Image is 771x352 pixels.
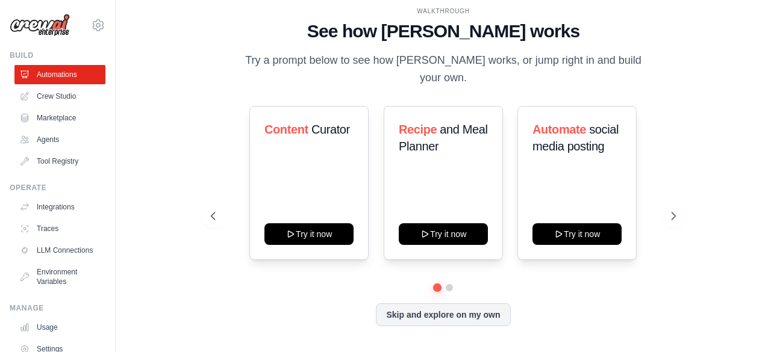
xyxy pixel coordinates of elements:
a: Automations [14,65,105,84]
span: Content [264,123,308,136]
span: Recipe [399,123,437,136]
span: Curator [311,123,350,136]
a: Crew Studio [14,87,105,106]
button: Try it now [264,223,354,245]
a: Integrations [14,197,105,217]
h1: See how [PERSON_NAME] works [211,20,675,42]
button: Try it now [532,223,622,245]
a: Usage [14,318,105,337]
div: Operate [10,183,105,193]
button: Skip and explore on my own [376,303,510,326]
p: Try a prompt below to see how [PERSON_NAME] works, or jump right in and build your own. [241,52,646,87]
img: Logo [10,14,70,37]
a: Environment Variables [14,262,105,291]
a: Marketplace [14,108,105,128]
span: Automate [532,123,586,136]
a: LLM Connections [14,241,105,260]
div: Build [10,51,105,60]
a: Traces [14,219,105,238]
div: Manage [10,303,105,313]
button: Try it now [399,223,488,245]
div: WALKTHROUGH [211,7,675,16]
span: and Meal Planner [399,123,487,153]
a: Agents [14,130,105,149]
a: Tool Registry [14,152,105,171]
